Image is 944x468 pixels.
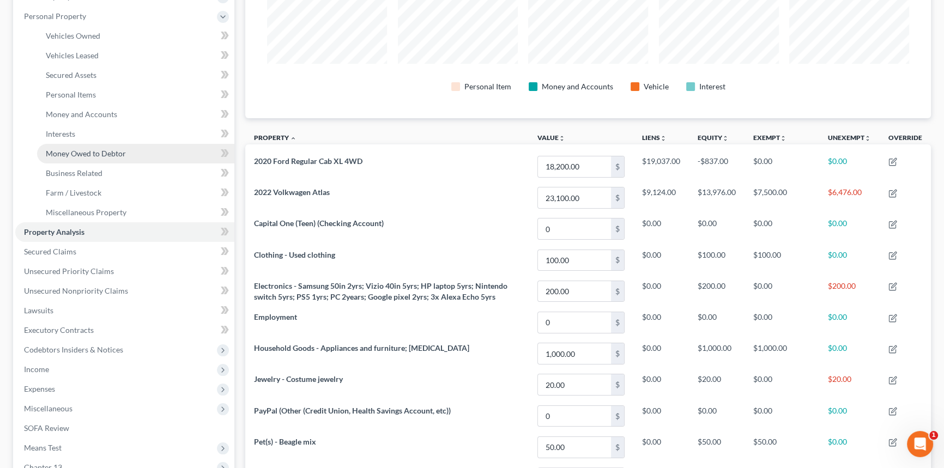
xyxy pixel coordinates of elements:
td: $0.00 [689,400,745,431]
span: Money and Accounts [46,110,117,119]
span: Personal Property [24,11,86,21]
div: $ [611,281,624,302]
a: Money Owed to Debtor [37,144,234,163]
input: 0.00 [538,343,611,364]
a: Valueunfold_more [537,133,565,142]
div: $ [611,343,624,364]
td: $0.00 [819,245,880,276]
td: $0.00 [633,369,689,400]
i: unfold_more [559,135,565,142]
div: $ [611,250,624,271]
input: 0.00 [538,406,611,427]
td: $0.00 [745,214,819,245]
a: Property Analysis [15,222,234,242]
td: $0.00 [689,307,745,338]
input: 0.00 [538,218,611,239]
a: Business Related [37,163,234,183]
span: Interests [46,129,75,138]
div: Vehicle [644,81,669,92]
div: $ [611,437,624,458]
td: $13,976.00 [689,182,745,213]
span: Business Related [46,168,102,178]
span: Property Analysis [24,227,84,236]
a: Equityunfold_more [698,133,729,142]
a: Executory Contracts [15,320,234,340]
a: Lawsuits [15,301,234,320]
td: $200.00 [819,276,880,307]
td: $0.00 [633,338,689,369]
td: $20.00 [689,369,745,400]
input: 0.00 [538,312,611,333]
span: PayPal (Other (Credit Union, Health Savings Account, etc)) [254,406,451,415]
td: $0.00 [633,307,689,338]
div: Personal Item [464,81,511,92]
span: Vehicles Leased [46,51,99,60]
div: $ [611,374,624,395]
td: $50.00 [745,431,819,463]
a: SOFA Review [15,418,234,438]
td: $0.00 [689,214,745,245]
span: Household Goods - Appliances and furniture; [MEDICAL_DATA] [254,343,469,352]
td: $0.00 [819,151,880,182]
td: $20.00 [819,369,880,400]
span: Executory Contracts [24,325,94,335]
span: Farm / Livestock [46,188,101,197]
div: $ [611,312,624,333]
span: Means Test [24,443,62,452]
div: $ [611,406,624,427]
td: $100.00 [689,245,745,276]
div: $ [611,187,624,208]
td: $9,124.00 [633,182,689,213]
span: Electronics - Samsung 50in 2yrs; Vizio 40in 5yrs; HP laptop 5yrs; Nintendo switch 5yrs; PS5 1yrs;... [254,281,507,301]
td: -$837.00 [689,151,745,182]
span: 2020 Ford Regular Cab XL 4WD [254,156,362,166]
a: Farm / Livestock [37,183,234,203]
a: Property expand_less [254,133,296,142]
span: Unsecured Priority Claims [24,266,114,276]
td: $0.00 [819,338,880,369]
th: Override [880,127,931,151]
span: Jewelry - Costume jewelry [254,374,343,384]
td: $0.00 [633,245,689,276]
i: expand_less [290,135,296,142]
td: $19,037.00 [633,151,689,182]
td: $0.00 [819,214,880,245]
span: Miscellaneous [24,404,72,413]
span: Income [24,364,49,374]
td: $1,000.00 [745,338,819,369]
a: Unsecured Priority Claims [15,262,234,281]
a: Secured Claims [15,242,234,262]
td: $0.00 [745,307,819,338]
span: Capital One (Teen) (Checking Account) [254,218,384,228]
span: Personal Items [46,90,96,99]
a: Miscellaneous Property [37,203,234,222]
td: $0.00 [745,151,819,182]
td: $200.00 [689,276,745,307]
span: 2022 Volkwagen Atlas [254,187,330,197]
td: $7,500.00 [745,182,819,213]
span: Employment [254,312,297,321]
a: Vehicles Owned [37,26,234,46]
span: Money Owed to Debtor [46,149,126,158]
td: $50.00 [689,431,745,463]
input: 0.00 [538,437,611,458]
span: Expenses [24,384,55,393]
a: Unexemptunfold_more [828,133,871,142]
span: Secured Assets [46,70,96,80]
span: Unsecured Nonpriority Claims [24,286,128,295]
input: 0.00 [538,156,611,177]
a: Liensunfold_more [642,133,667,142]
span: Miscellaneous Property [46,208,126,217]
span: Vehicles Owned [46,31,100,40]
a: Interests [37,124,234,144]
i: unfold_more [780,135,786,142]
div: $ [611,218,624,239]
input: 0.00 [538,187,611,208]
td: $0.00 [745,369,819,400]
span: SOFA Review [24,423,69,433]
input: 0.00 [538,250,611,271]
a: Secured Assets [37,65,234,85]
td: $0.00 [633,431,689,463]
span: Lawsuits [24,306,53,315]
iframe: Intercom live chat [907,431,933,457]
